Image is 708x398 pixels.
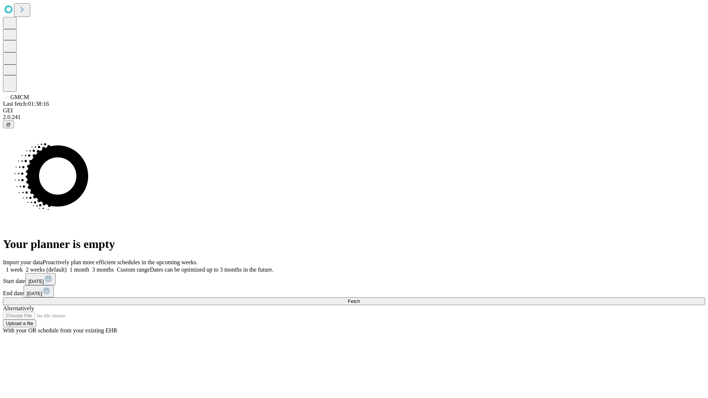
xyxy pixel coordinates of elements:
[26,266,67,273] span: 2 weeks (default)
[28,279,44,284] span: [DATE]
[3,114,705,121] div: 2.0.241
[3,327,117,334] span: With your OR schedule from your existing EHR
[3,121,14,128] button: @
[3,259,43,265] span: Import your data
[92,266,114,273] span: 3 months
[25,273,56,285] button: [DATE]
[3,101,49,107] span: Last fetch: 01:38:16
[6,266,23,273] span: 1 week
[3,237,705,251] h1: Your planner is empty
[348,298,360,304] span: Fetch
[3,320,36,327] button: Upload a file
[27,291,42,296] span: [DATE]
[43,259,198,265] span: Proactively plan more efficient schedules in the upcoming weeks.
[3,273,705,285] div: Start date
[3,285,705,297] div: End date
[3,305,34,311] span: Alternatively
[3,297,705,305] button: Fetch
[70,266,89,273] span: 1 month
[3,107,705,114] div: GEI
[24,285,54,297] button: [DATE]
[6,122,11,127] span: @
[117,266,150,273] span: Custom range
[10,94,29,100] span: GMCM
[150,266,273,273] span: Dates can be optimized up to 3 months in the future.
